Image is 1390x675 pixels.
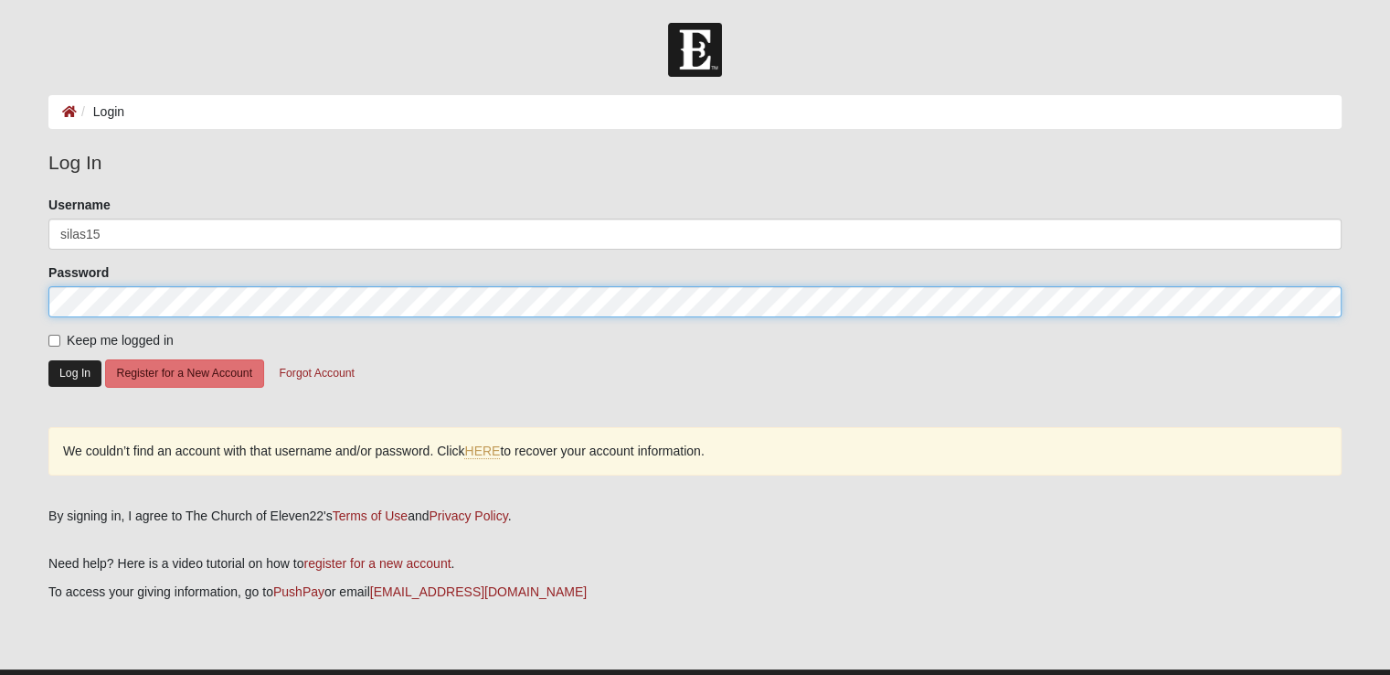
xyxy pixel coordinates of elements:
li: Login [77,102,124,122]
img: Church of Eleven22 Logo [668,23,722,77]
button: Register for a New Account [105,359,264,388]
div: We couldn’t find an account with that username and/or password. Click to recover your account inf... [48,427,1342,476]
p: To access your giving information, go to or email [48,583,1342,602]
legend: Log In [48,148,1342,177]
a: HERE [464,444,500,459]
button: Log In [48,360,101,387]
a: register for a new account [303,556,451,571]
a: [EMAIL_ADDRESS][DOMAIN_NAME] [370,584,587,599]
div: By signing in, I agree to The Church of Eleven22's and . [48,507,1342,526]
a: Terms of Use [333,509,408,523]
label: Password [48,263,109,282]
span: Keep me logged in [67,333,174,348]
label: Username [48,196,111,214]
a: PushPay [273,584,324,599]
a: Privacy Policy [429,509,507,523]
button: Forgot Account [268,359,366,388]
input: Keep me logged in [48,335,60,347]
p: Need help? Here is a video tutorial on how to . [48,554,1342,573]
